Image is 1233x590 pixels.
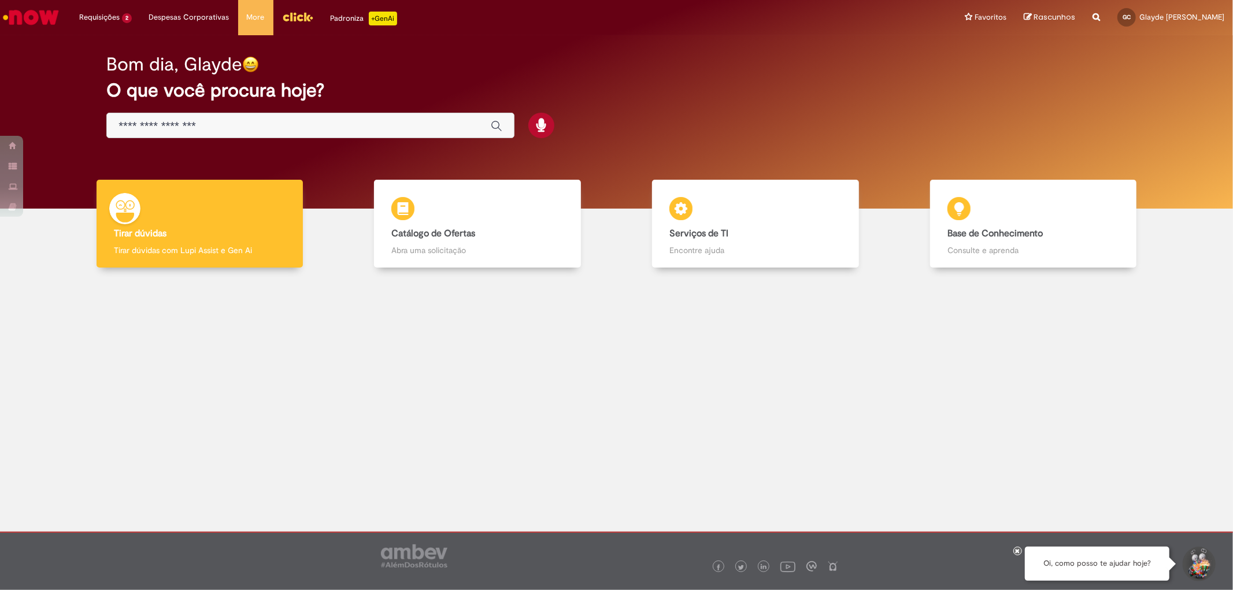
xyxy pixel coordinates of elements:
img: ServiceNow [1,6,61,29]
img: logo_footer_linkedin.png [761,564,767,571]
p: +GenAi [369,12,397,25]
img: happy-face.png [242,56,259,73]
b: Serviços de TI [669,228,728,239]
h2: Bom dia, Glayde [106,54,242,75]
a: Tirar dúvidas Tirar dúvidas com Lupi Assist e Gen Ai [61,180,339,268]
a: Catálogo de Ofertas Abra uma solicitação [339,180,617,268]
span: Requisições [79,12,120,23]
img: logo_footer_facebook.png [716,565,721,570]
span: 2 [122,13,132,23]
span: Favoritos [975,12,1006,23]
p: Tirar dúvidas com Lupi Assist e Gen Ai [114,244,286,256]
span: Glayde [PERSON_NAME] [1139,12,1224,22]
span: Rascunhos [1034,12,1075,23]
b: Catálogo de Ofertas [391,228,475,239]
h2: O que você procura hoje? [106,80,1126,101]
p: Abra uma solicitação [391,244,563,256]
img: logo_footer_workplace.png [806,561,817,572]
b: Base de Conhecimento [947,228,1043,239]
a: Serviços de TI Encontre ajuda [617,180,895,268]
div: Padroniza [331,12,397,25]
span: More [247,12,265,23]
button: Iniciar Conversa de Suporte [1181,547,1216,581]
b: Tirar dúvidas [114,228,166,239]
p: Consulte e aprenda [947,244,1119,256]
a: Base de Conhecimento Consulte e aprenda [894,180,1172,268]
span: GC [1123,13,1131,21]
span: Despesas Corporativas [149,12,229,23]
img: logo_footer_naosei.png [828,561,838,572]
div: Oi, como posso te ajudar hoje? [1025,547,1169,581]
img: logo_footer_youtube.png [780,559,795,574]
p: Encontre ajuda [669,244,841,256]
a: Rascunhos [1024,12,1075,23]
img: logo_footer_twitter.png [738,565,744,570]
img: logo_footer_ambev_rotulo_gray.png [381,544,447,567]
img: click_logo_yellow_360x200.png [282,8,313,25]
